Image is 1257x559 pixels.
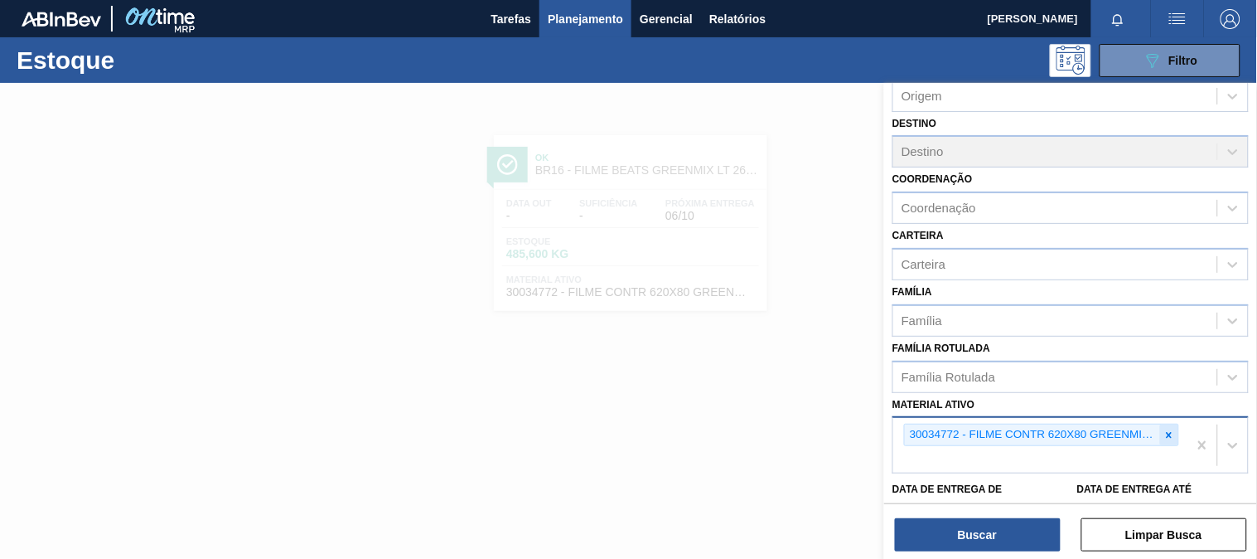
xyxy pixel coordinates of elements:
[1100,44,1240,77] button: Filtro
[892,230,944,241] label: Carteira
[640,9,693,29] span: Gerencial
[709,9,766,29] span: Relatórios
[1091,7,1144,31] button: Notificações
[892,343,990,354] label: Família Rotulada
[1221,9,1240,29] img: Logout
[1169,54,1198,67] span: Filtro
[892,286,932,298] label: Família
[17,51,254,70] h1: Estoque
[905,425,1160,445] div: 30034772 - FILME CONTR 620X80 GREENMIX 269ML HO
[1050,44,1091,77] div: Pogramando: nenhum usuário selecionado
[902,257,945,271] div: Carteira
[1077,484,1192,495] label: Data de Entrega até
[491,9,531,29] span: Tarefas
[892,484,1003,495] label: Data de Entrega de
[902,202,976,216] div: Coordenação
[892,173,973,185] label: Coordenação
[902,89,942,103] div: Origem
[892,118,936,129] label: Destino
[22,12,101,27] img: TNhmsLtSVTkK8tSr43FrP2fwEKptu5GPRR3wAAAABJRU5ErkJggg==
[548,9,623,29] span: Planejamento
[1168,9,1187,29] img: userActions
[892,399,975,411] label: Material ativo
[902,370,995,384] div: Família Rotulada
[902,314,942,328] div: Família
